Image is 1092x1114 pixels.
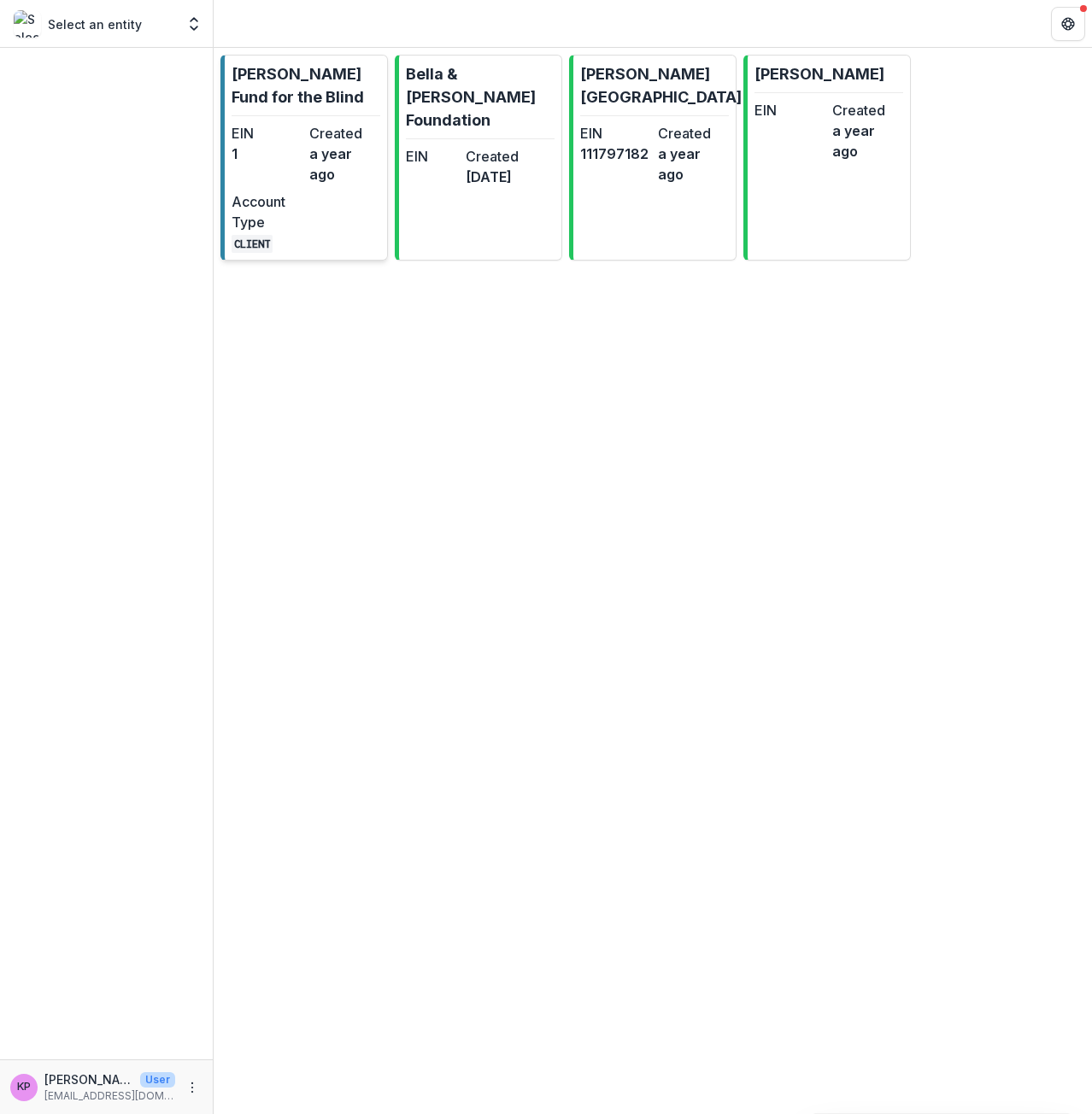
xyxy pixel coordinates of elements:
[44,1070,133,1088] p: [PERSON_NAME]
[232,144,302,164] dd: 1
[44,1088,175,1104] p: [EMAIL_ADDRESS][DOMAIN_NAME]
[182,7,206,41] button: Open entity switcher
[754,62,884,85] p: [PERSON_NAME]
[220,55,388,261] a: [PERSON_NAME] Fund for the BlindEIN1Createda year agoAccount TypeCLIENT
[232,123,302,144] dt: EIN
[48,15,142,33] p: Select an entity
[232,235,273,253] code: CLIENT
[580,144,651,164] dd: 111797182
[658,144,729,185] dd: a year ago
[232,62,380,108] p: [PERSON_NAME] Fund for the Blind
[140,1072,175,1088] p: User
[754,100,825,120] dt: EIN
[569,55,737,261] a: [PERSON_NAME][GEOGRAPHIC_DATA]EIN111797182Createda year ago
[14,10,41,38] img: Select an entity
[232,191,302,232] dt: Account Type
[182,1077,203,1098] button: More
[580,123,651,144] dt: EIN
[466,146,519,167] dt: Created
[309,123,380,144] dt: Created
[406,62,555,132] p: Bella & [PERSON_NAME] Foundation
[466,167,519,187] dd: [DATE]
[832,100,903,120] dt: Created
[406,146,459,167] dt: EIN
[832,120,903,161] dd: a year ago
[1051,7,1085,41] button: Get Help
[580,62,742,108] p: [PERSON_NAME][GEOGRAPHIC_DATA]
[658,123,729,144] dt: Created
[309,144,380,185] dd: a year ago
[17,1082,31,1093] div: Khanh Phan
[395,55,562,261] a: Bella & [PERSON_NAME] FoundationEINCreated[DATE]
[743,55,911,261] a: [PERSON_NAME]EINCreateda year ago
